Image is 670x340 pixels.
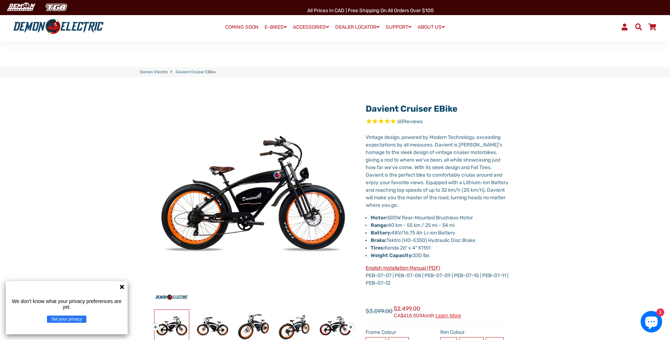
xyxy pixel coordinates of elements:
span: Kenda 26" x 4" K1151 [371,245,431,251]
p: We don't know what your privacy preferences are yet. [9,298,125,310]
a: English Installation Manual (PDF) [366,265,440,271]
strong: Battery: [371,230,391,236]
button: Next [347,320,351,328]
a: Davient Cruiser eBike [366,104,457,114]
p: 330 lbs [371,252,509,259]
span: Tektro (HD-E350) Hydraulic Disc Brake [371,237,475,243]
label: Rim Colour [440,329,509,336]
inbox-online-store-chat: Shopify online store chat [638,311,664,334]
strong: Tires: [371,245,385,251]
strong: Brake: [371,237,386,243]
p: Vintage design, powered by Modern Technology, exceeding expectations by all measures. Davient is ... [366,134,509,209]
strong: Motor: [371,215,388,221]
a: ABOUT US [415,22,447,32]
a: COMING SOON [223,22,261,32]
a: ACCESSORIES [290,22,332,32]
span: 40 km - 55 km / 25 mi - 34 mi [371,222,455,228]
a: Demon Electric [140,69,168,75]
span: 48V/16.75 Ah Li-ion Battery [371,230,455,236]
a: DEALER LOCATOR [333,22,382,32]
strong: Range: [371,222,388,228]
span: $3,099.00 [366,307,393,316]
strong: Weight Capacity: [371,252,413,259]
button: Set your privacy [47,316,86,323]
span: 60 reviews [397,118,423,125]
a: E-BIKES [262,22,289,32]
a: SUPPORT [383,22,414,32]
span: Davient Cruiser eBike [176,69,216,75]
span: PEB-07-07 | PEB-07-08 | PEB-07-09 | PEB-07-10 | PEB-07-11 | PEB-07-12 [366,265,508,286]
button: Previous [152,320,156,328]
span: $2,499.00 [394,304,461,318]
span: All Prices in CAD | Free shipping on all orders over $100 [307,8,434,14]
span: 500W Rear-Mounted Brushless Motor [388,215,473,221]
span: Reviews [403,118,423,125]
img: TGB Canada [42,1,71,13]
span: Rated 4.8 out of 5 stars 60 reviews [366,118,509,126]
label: Frame Colour [366,329,434,336]
img: Demon Electric [4,1,38,13]
img: Demon Electric logo [11,18,106,36]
